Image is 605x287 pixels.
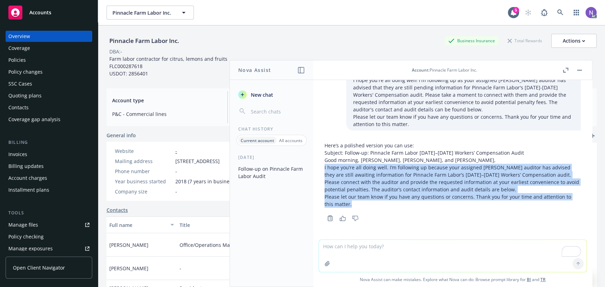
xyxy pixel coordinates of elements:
p: I hope you’re all doing well. I’m following up because your assigned [PERSON_NAME] auditor has ad... [325,164,581,193]
div: Total Rewards [504,36,546,45]
div: Title [180,221,236,229]
span: [PERSON_NAME] [109,241,148,249]
a: Manage exposures [6,243,92,254]
div: Year business started [115,178,173,185]
div: Policy checking [8,231,44,242]
p: Please let our team know if you have any questions or concerns. Thank you for your time and atten... [353,113,574,128]
span: Account [412,67,429,73]
div: Coverage gap analysis [8,114,60,125]
a: Policy checking [6,231,92,242]
div: Billing updates [8,161,44,172]
a: Manage files [6,219,92,230]
div: Actions [563,34,585,47]
div: Contacts [8,102,29,113]
a: Accounts [6,3,92,22]
span: 2018 (7 years in business) [175,178,236,185]
div: [DATE] [230,154,313,160]
a: Overview [6,31,92,42]
span: [STREET_ADDRESS] [175,157,220,165]
p: Subject: Follow-up: Pinnacle Farm Labor [DATE]–[DATE] Workers’ Compensation Audit [325,149,581,156]
a: Invoices [6,149,92,160]
a: Start snowing [521,6,535,20]
a: Report a Bug [537,6,551,20]
span: Account type [112,97,219,104]
span: New chat [249,91,273,98]
div: Company size [115,188,173,195]
button: New chat [235,88,308,101]
div: Invoices [8,149,27,160]
textarea: To enrich screen reader interactions, please activate Accessibility in Grammarly extension settings [319,240,586,272]
a: Billing updates [6,161,92,172]
a: Policy changes [6,66,92,78]
div: DBA: - [109,48,122,55]
a: - [175,148,177,154]
p: Current account [241,138,274,143]
div: Tools [6,209,92,216]
span: P&C - Commercial lines [112,110,219,118]
div: Chat History [230,126,313,132]
span: - [175,168,177,175]
div: Manage exposures [8,243,53,254]
a: add [588,132,597,140]
a: Switch app [569,6,583,20]
div: SSC Cases [8,78,32,89]
div: Full name [109,221,166,229]
a: Coverage [6,43,92,54]
span: Pinnacle Farm Labor Inc. [112,9,173,16]
div: Quoting plans [8,90,42,101]
div: Policy changes [8,66,43,78]
a: BI [527,277,531,282]
p: Good morning, [PERSON_NAME], [PERSON_NAME], and [PERSON_NAME], [325,156,581,164]
div: 5 [513,7,519,13]
span: Nova Assist can make mistakes. Explore what Nova can do: Browse prompt library for and [316,272,589,287]
input: Search chats [249,106,305,116]
div: Billing [6,139,92,146]
div: Business Insurance [445,36,498,45]
p: I hope you're all doing well! I'm following up as your assigned [PERSON_NAME] auditor has advised... [353,76,574,113]
a: Policies [6,54,92,66]
span: - [180,265,181,272]
div: : Pinnacle Farm Labor Inc. [412,67,477,73]
a: TR [540,277,546,282]
div: Account charges [8,172,47,184]
a: Search [553,6,567,20]
a: Installment plans [6,184,92,196]
button: Pinnacle Farm Labor Inc. [107,6,194,20]
span: General info [107,132,136,139]
span: - [175,188,177,195]
span: Accounts [29,10,51,15]
div: Overview [8,31,30,42]
a: SSC Cases [6,78,92,89]
div: Website [115,147,173,155]
p: Here’s a polished version you can use: [325,142,581,149]
span: Open Client Navigator [13,264,65,271]
button: Actions [551,34,597,48]
a: Coverage gap analysis [6,114,92,125]
img: photo [585,7,597,18]
button: Follow-up on Pinnacle Farm Labor Audit [235,163,308,182]
div: Phone number [115,168,173,175]
div: Mailing address [115,157,173,165]
span: Office/Operations Manager [180,241,243,249]
div: Pinnacle Farm Labor Inc. [107,36,182,45]
div: Installment plans [8,184,49,196]
div: Manage files [8,219,38,230]
h1: Nova Assist [238,66,271,74]
span: Farm labor contractor for citrus, lemons and fruits FLC000287618 USDOT: 2856401 [109,56,227,77]
a: Account charges [6,172,92,184]
button: Full name [107,216,177,233]
a: Contacts [6,102,92,113]
div: Coverage [8,43,30,54]
button: Title [177,216,247,233]
p: All accounts [279,138,302,143]
button: Thumbs down [350,213,361,223]
svg: Copy to clipboard [327,215,333,221]
span: [PERSON_NAME] [109,265,148,272]
p: Please let our team know if you have any questions or concerns. Thank you for your time and atten... [325,193,581,208]
a: Contacts [107,206,128,214]
a: Quoting plans [6,90,92,101]
div: Policies [8,54,26,66]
